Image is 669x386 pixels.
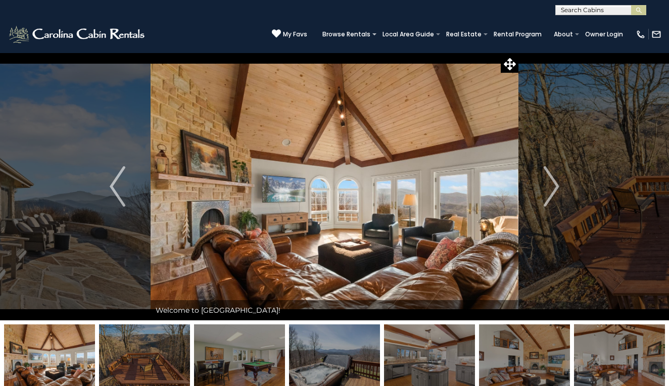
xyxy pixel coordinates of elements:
[651,29,661,39] img: mail-regular-white.png
[441,27,487,41] a: Real Estate
[544,166,559,207] img: arrow
[272,29,307,39] a: My Favs
[84,53,151,320] button: Previous
[151,300,518,320] div: Welcome to [GEOGRAPHIC_DATA]!
[283,30,307,39] span: My Favs
[580,27,628,41] a: Owner Login
[8,24,148,44] img: White-1-2.png
[489,27,547,41] a: Rental Program
[317,27,375,41] a: Browse Rentals
[377,27,439,41] a: Local Area Guide
[518,53,585,320] button: Next
[549,27,578,41] a: About
[636,29,646,39] img: phone-regular-white.png
[110,166,125,207] img: arrow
